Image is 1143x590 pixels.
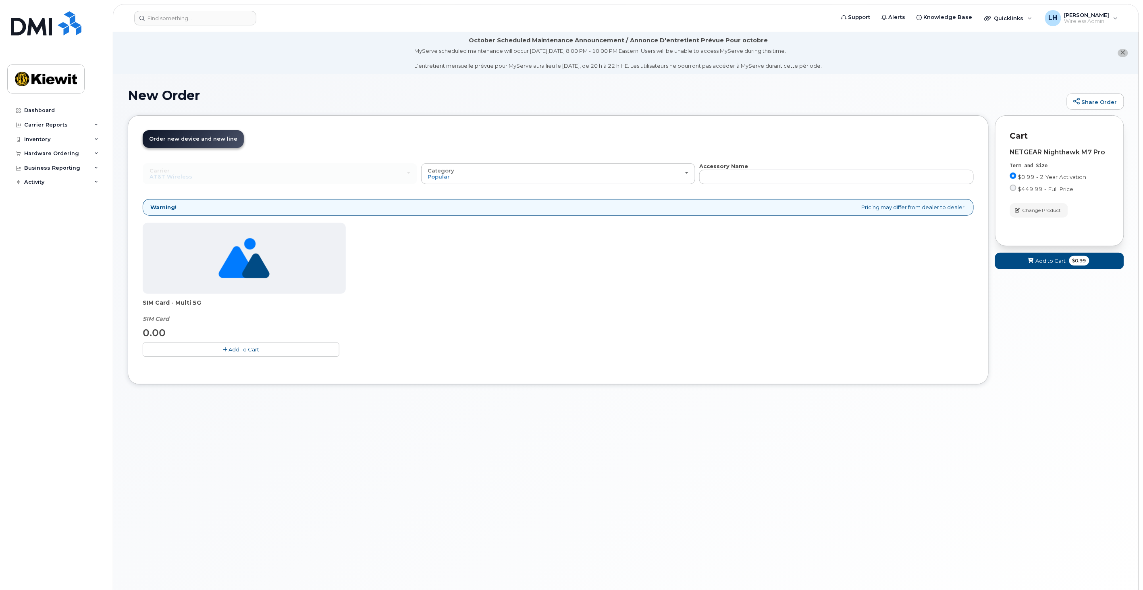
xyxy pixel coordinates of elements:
input: $0.99 - 2 Year Activation [1010,172,1016,179]
button: close notification [1118,49,1128,57]
span: Order new device and new line [149,136,237,142]
span: Category [428,167,455,174]
img: no_image_found-2caef05468ed5679b831cfe6fc140e25e0c280774317ffc20a367ab7fd17291e.png [218,223,270,294]
button: Change Product [1010,203,1068,217]
div: October Scheduled Maintenance Announcement / Annonce D'entretient Prévue Pour octobre [469,36,768,45]
div: MyServe scheduled maintenance will occur [DATE][DATE] 8:00 PM - 10:00 PM Eastern. Users will be u... [415,47,822,70]
div: Term and Size [1010,162,1109,169]
button: Add To Cart [143,343,339,357]
span: Change Product [1022,207,1061,214]
strong: Accessory Name [699,163,748,169]
div: SIM Card - Multi 5G [143,299,346,323]
div: Pricing may differ from dealer to dealer! [143,199,974,216]
span: SIM Card - Multi 5G [143,299,346,315]
button: Category Popular [421,163,696,184]
iframe: Messenger Launcher [1108,555,1137,584]
span: Add to Cart [1036,257,1066,265]
h1: New Order [128,88,1063,102]
strong: Warning! [150,204,177,211]
span: $0.99 [1069,256,1089,266]
span: $449.99 - Full Price [1018,186,1074,192]
span: Popular [428,173,450,180]
p: Cart [1010,130,1109,142]
span: $0.99 - 2 Year Activation [1018,174,1087,180]
span: 0.00 [143,327,166,339]
em: SIM Card [143,315,169,322]
a: Share Order [1067,93,1124,110]
button: Add to Cart $0.99 [995,253,1124,269]
div: NETGEAR Nighthawk M7 Pro [1010,149,1109,156]
span: Add To Cart [229,346,259,353]
input: $449.99 - Full Price [1010,185,1016,191]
